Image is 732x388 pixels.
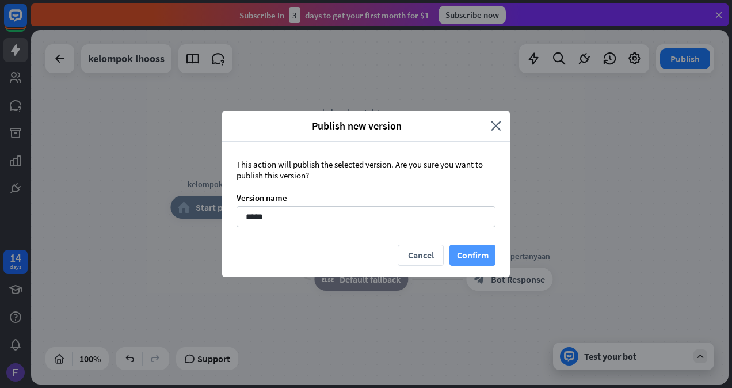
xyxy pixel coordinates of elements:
button: Confirm [449,245,495,266]
button: Cancel [398,245,444,266]
div: Version name [237,192,495,203]
button: Open LiveChat chat widget [9,5,44,39]
i: close [491,119,501,132]
span: Publish new version [231,119,482,132]
div: This action will publish the selected version. Are you sure you want to publish this version? [237,159,495,181]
